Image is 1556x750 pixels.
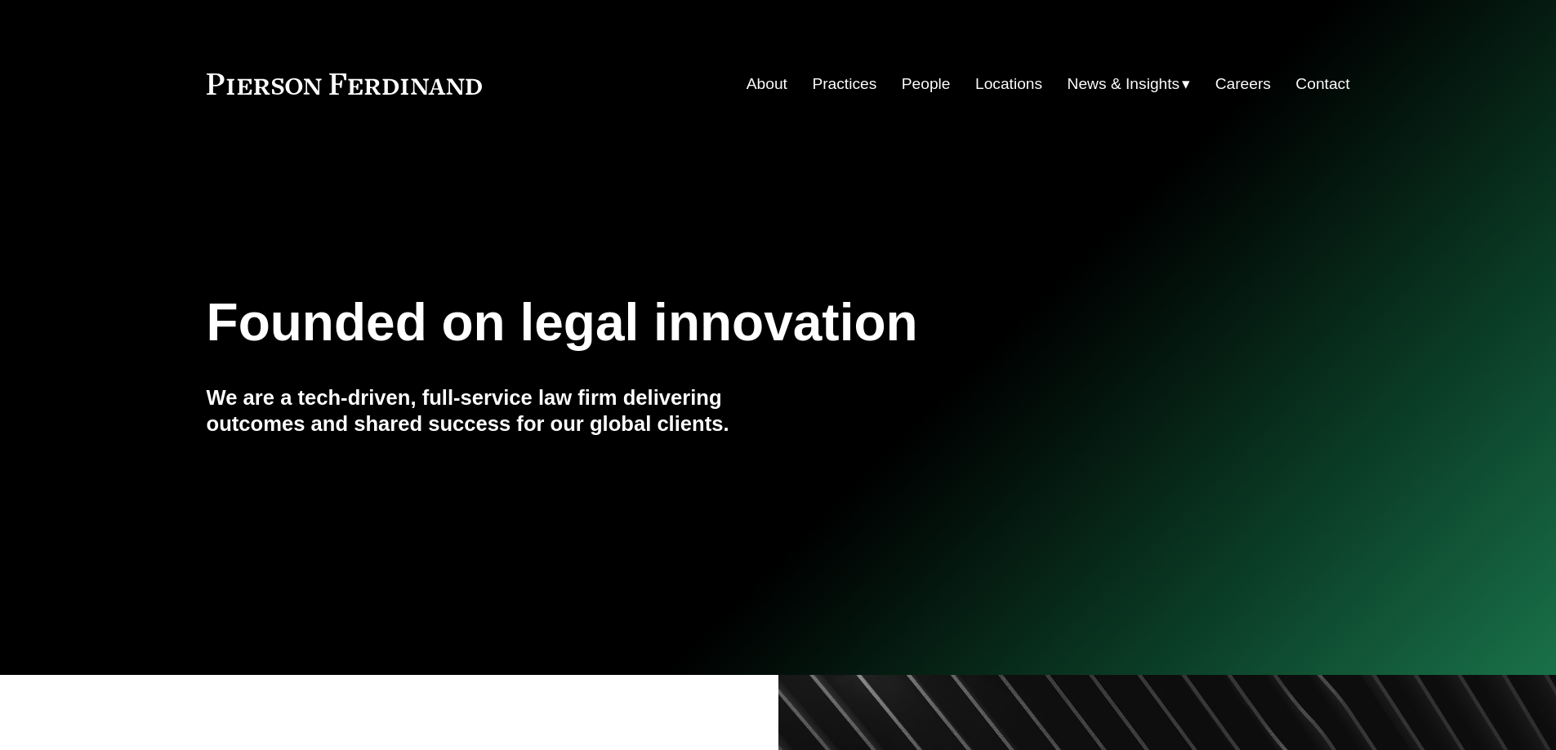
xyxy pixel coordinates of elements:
span: News & Insights [1068,70,1180,99]
a: Practices [812,69,876,100]
a: Careers [1215,69,1271,100]
h1: Founded on legal innovation [207,293,1160,353]
a: folder dropdown [1068,69,1191,100]
a: People [902,69,951,100]
a: Locations [975,69,1042,100]
h4: We are a tech-driven, full-service law firm delivering outcomes and shared success for our global... [207,384,778,437]
a: About [747,69,787,100]
a: Contact [1295,69,1349,100]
